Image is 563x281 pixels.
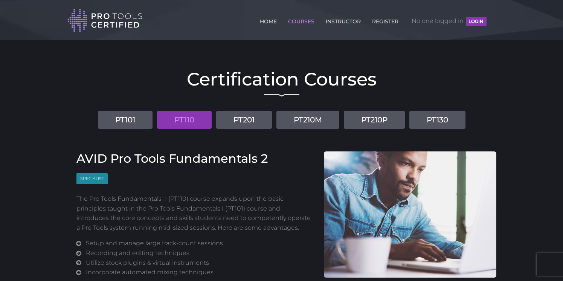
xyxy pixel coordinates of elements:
[67,70,496,88] h2: Certification Courses
[76,151,313,166] h3: AVID Pro Tools Fundamentals 2
[276,111,339,129] a: PT210M
[264,94,299,97] img: decorative line
[324,151,496,278] img: AVID Pro Tools Fundamentals 2 Course
[370,14,400,26] a: REGISTER
[98,111,153,129] a: PT101
[466,17,486,26] button: LOGIN
[86,238,313,248] li: Setup and manage large track-count sessions
[344,111,405,129] a: PT210P
[324,14,363,26] a: INSTRUCTOR
[86,248,313,258] li: Recording and editing techniques
[412,10,486,32] span: No one logged in
[76,194,313,232] p: The Pro Tools Fundamentals II (PT110) course expands upon the basic principles taught in the Pro ...
[76,173,108,184] span: Specialist
[286,14,316,26] a: COURSES
[216,111,272,129] a: PT201
[258,14,279,26] a: HOME
[67,8,143,33] img: Pro Tools Certified Logo
[86,258,313,268] li: Utilize stock plugins & virtual instruments
[157,111,212,129] a: PT110
[86,267,313,277] li: Incorporate automated mixing techniques
[409,111,465,129] a: PT130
